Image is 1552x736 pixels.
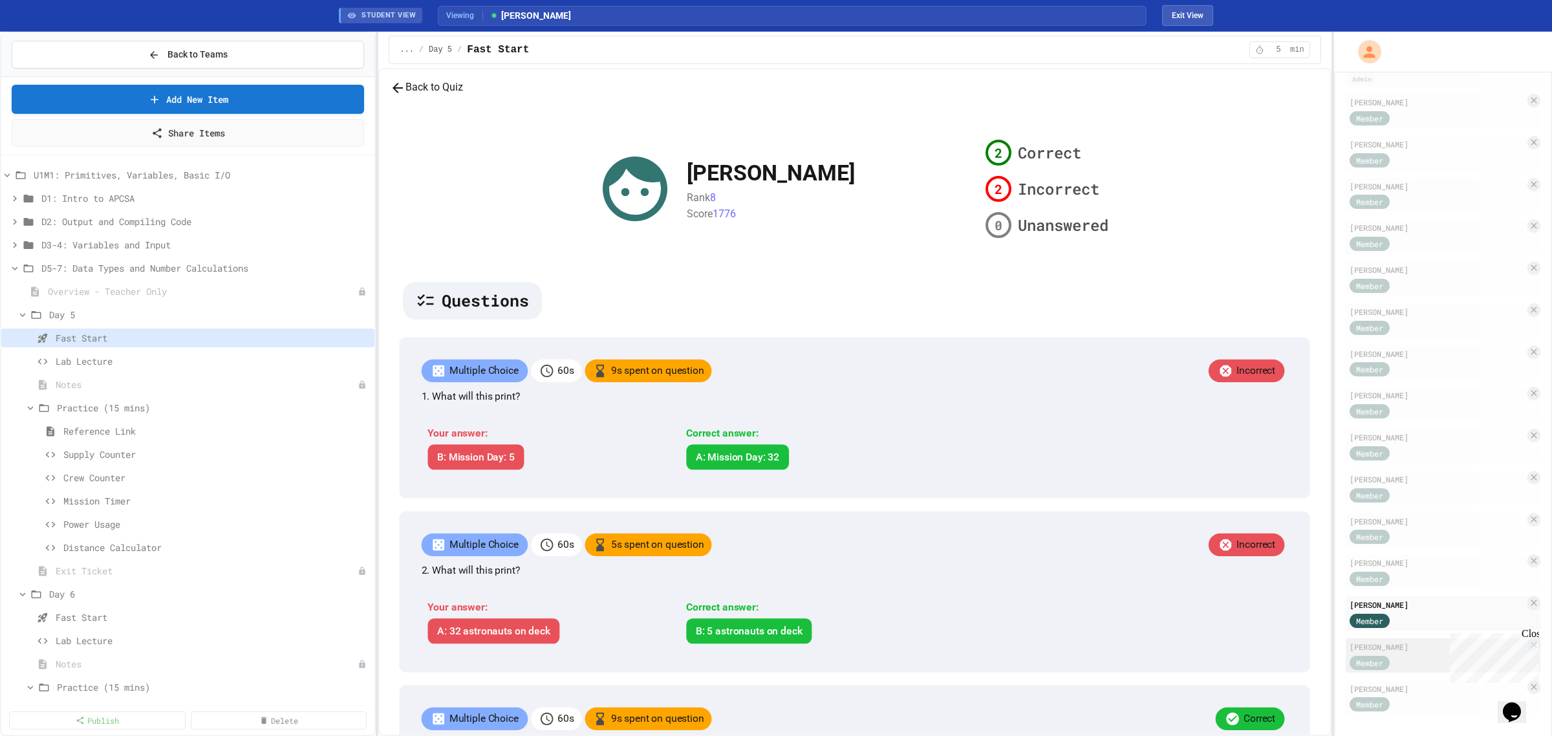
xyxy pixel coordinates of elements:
[1350,180,1525,192] div: [PERSON_NAME]
[428,618,560,644] div: A: 32 astronauts on deck
[191,711,367,730] a: Delete
[63,448,369,461] span: Supply Counter
[1350,138,1525,150] div: [PERSON_NAME]
[57,401,369,415] span: Practice (15 mins)
[1350,515,1525,527] div: [PERSON_NAME]
[557,537,574,553] p: 60 s
[986,212,1011,238] div: 0
[1350,264,1525,276] div: [PERSON_NAME]
[5,5,89,82] div: Chat with us now!Close
[686,426,922,442] div: Correct answer:
[56,611,369,624] span: Fast Start
[49,308,369,321] span: Day 5
[1356,657,1383,669] span: Member
[1350,683,1525,695] div: [PERSON_NAME]
[1356,196,1383,208] span: Member
[713,208,736,220] span: 1776
[1356,155,1383,166] span: Member
[1445,628,1539,683] iframe: chat widget
[1356,322,1383,334] span: Member
[1356,698,1383,710] span: Member
[1237,363,1276,379] p: Incorrect
[41,191,369,205] span: D1: Intro to APCSA
[34,168,369,182] span: U1M1: Primitives, Variables, Basic I/O
[611,363,704,379] p: 9 s spent on question
[63,424,369,438] span: Reference Link
[490,9,571,23] span: [PERSON_NAME]
[12,119,364,147] a: Share Items
[49,587,369,601] span: Day 6
[56,331,369,345] span: Fast Start
[687,191,710,204] span: Rank
[56,354,369,368] span: Lab Lecture
[1356,280,1383,292] span: Member
[442,288,529,313] span: Questions
[428,444,524,470] div: B: Mission Day: 5
[1350,641,1525,653] div: [PERSON_NAME]
[1356,363,1383,375] span: Member
[457,45,462,55] span: /
[449,537,519,553] p: Multiple Choice
[422,389,1288,404] p: 1. What will this print?
[358,380,367,389] div: Unpublished
[41,238,369,252] span: D3-4: Variables and Input
[1268,45,1289,55] span: 5
[1350,557,1525,568] div: [PERSON_NAME]
[1344,37,1385,67] div: My Account
[167,48,228,61] span: Back to Teams
[1350,599,1525,611] div: [PERSON_NAME]
[63,541,369,554] span: Distance Calculator
[419,45,424,55] span: /
[63,471,369,484] span: Crew Counter
[358,660,367,669] div: Unpublished
[428,600,664,616] div: Your answer:
[56,564,358,578] span: Exit Ticket
[56,378,358,391] span: Notes
[358,287,367,296] div: Unpublished
[1018,177,1099,200] span: Incorrect
[63,494,369,508] span: Mission Timer
[1350,222,1525,233] div: [PERSON_NAME]
[1350,389,1525,401] div: [PERSON_NAME]
[1162,5,1213,26] button: Exit student view
[1244,711,1275,727] p: Correct
[686,444,789,470] div: A: Mission Day: 32
[41,215,369,228] span: D2: Output and Compiling Code
[986,140,1011,166] div: 2
[1018,141,1081,164] span: Correct
[1350,348,1525,360] div: [PERSON_NAME]
[41,261,369,275] span: D5-7: Data Types and Number Calculations
[56,657,358,671] span: Notes
[1350,473,1525,485] div: [PERSON_NAME]
[57,680,369,694] span: Practice (15 mins)
[1356,448,1383,459] span: Member
[611,711,704,727] p: 9 s spent on question
[710,191,716,204] span: 8
[422,563,1288,578] p: 2. What will this print?
[1356,490,1383,501] span: Member
[986,176,1011,202] div: 2
[687,157,855,189] div: [PERSON_NAME]
[12,41,364,69] button: Back to Teams
[1356,113,1383,124] span: Member
[686,618,812,644] div: B: 5 astronauts on deck
[611,537,704,553] p: 5 s spent on question
[358,567,367,576] div: Unpublished
[48,285,358,298] span: Overview - Teacher Only
[1350,96,1525,108] div: [PERSON_NAME]
[1350,74,1374,85] div: Admin
[1356,615,1383,627] span: Member
[687,208,713,220] span: Score
[428,426,664,442] div: Your answer:
[557,363,574,379] p: 60 s
[1356,531,1383,543] span: Member
[449,363,519,379] p: Multiple Choice
[1356,238,1383,250] span: Member
[400,45,414,55] span: ...
[1356,406,1383,417] span: Member
[446,10,483,21] span: Viewing
[1350,431,1525,443] div: [PERSON_NAME]
[12,85,364,114] a: Add New Item
[467,42,529,58] span: Fast Start
[63,517,369,531] span: Power Usage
